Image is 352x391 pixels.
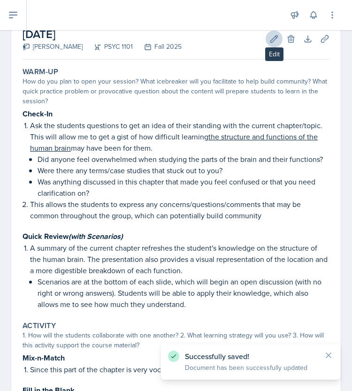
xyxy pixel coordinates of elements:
div: [PERSON_NAME] [23,42,83,52]
h2: [DATE] [23,26,182,43]
strong: Check-In [23,108,53,119]
p: Were there any terms/case studies that stuck out to you? [38,165,329,176]
p: Was anything discussed in this chapter that made you feel confused or that you need clarification... [38,176,329,199]
div: How do you plan to open your session? What icebreaker will you facilitate to help build community... [23,77,329,106]
div: 1. How will the students collaborate with one another? 2. What learning strategy will you use? 3.... [23,330,329,350]
p: Scenarios are at the bottom of each slide, which will begin an open discussion (with no right or ... [38,276,329,310]
p: A summary of the current chapter refreshes the student's knowledge on the structure of the human ... [30,242,329,276]
p: This allows the students to express any concerns/questions/comments that may be common throughout... [30,199,329,221]
p: Did anyone feel overwhelmed when studying the parts of the brain and their functions? [38,153,329,165]
label: Warm-Up [23,67,59,77]
label: Activity [23,321,56,330]
strong: Quick Review [23,231,123,242]
p: Successfully saved! [185,352,316,361]
p: Ask the students questions to get an idea of their standing with the current chapter/topic. This ... [30,120,329,153]
em: Scenarios) [87,231,123,242]
div: PSYC 1101 [83,42,133,52]
button: Edit [266,31,283,47]
em: (with [69,231,85,242]
div: Fall 2025 [133,42,182,52]
p: Since this part of the chapter is very vocabulary-heavy [30,364,329,375]
strong: Mix-n-Match [23,353,65,363]
p: Document has been successfully updated [185,363,316,372]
